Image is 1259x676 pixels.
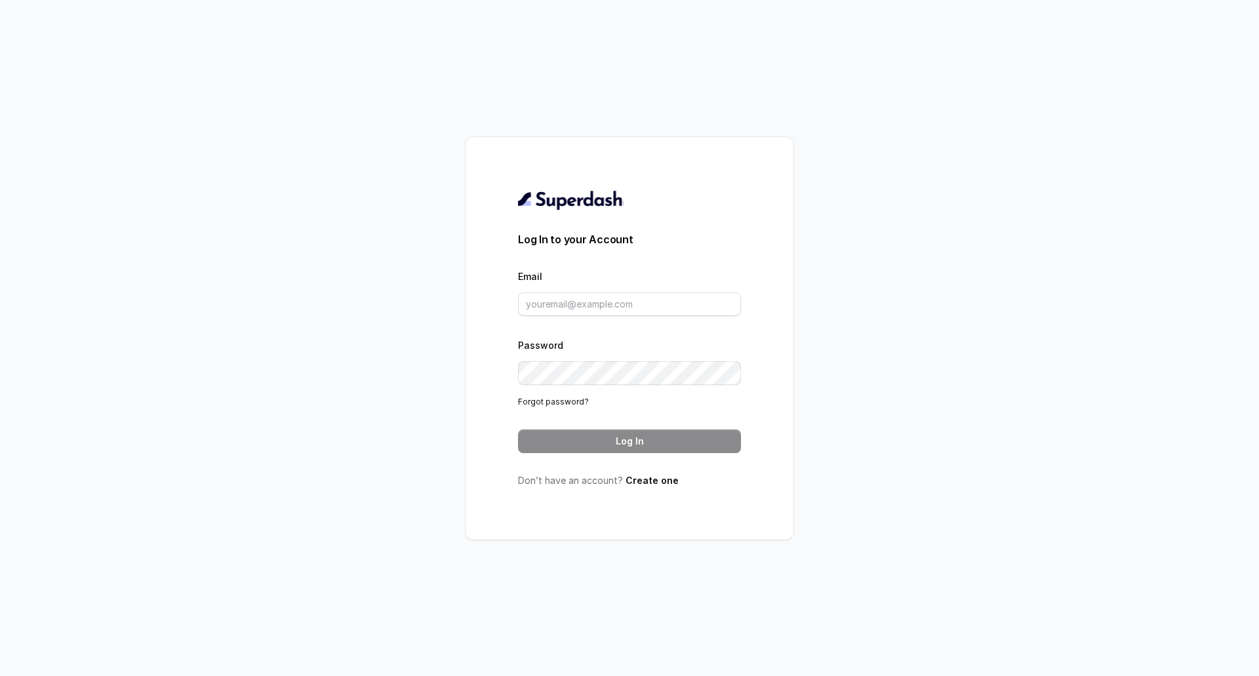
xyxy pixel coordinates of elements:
a: Forgot password? [518,397,589,407]
p: Don’t have an account? [518,474,741,487]
h3: Log In to your Account [518,231,741,247]
button: Log In [518,429,741,453]
label: Password [518,340,563,351]
img: light.svg [518,189,624,210]
a: Create one [626,475,679,486]
input: youremail@example.com [518,292,741,316]
label: Email [518,271,542,282]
